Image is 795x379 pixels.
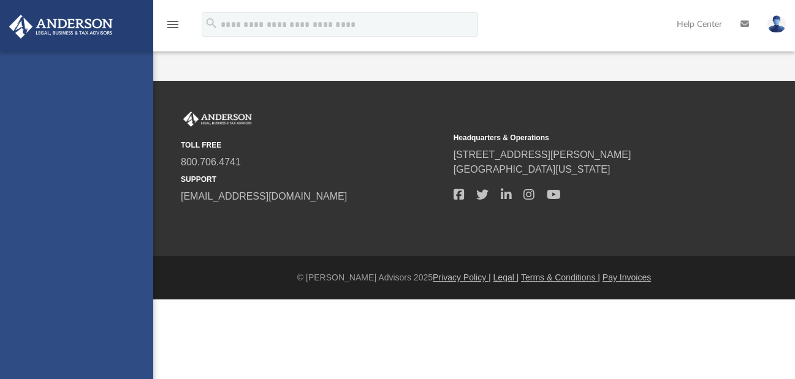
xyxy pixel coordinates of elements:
i: search [205,17,218,30]
div: © [PERSON_NAME] Advisors 2025 [153,271,795,284]
a: [STREET_ADDRESS][PERSON_NAME] [454,149,631,160]
a: [EMAIL_ADDRESS][DOMAIN_NAME] [181,191,347,201]
small: SUPPORT [181,174,445,185]
a: Privacy Policy | [433,272,491,282]
small: TOLL FREE [181,140,445,151]
a: Terms & Conditions | [521,272,600,282]
a: Pay Invoices [603,272,651,282]
small: Headquarters & Operations [454,132,718,143]
a: menu [165,23,180,32]
a: [GEOGRAPHIC_DATA][US_STATE] [454,164,611,174]
i: menu [165,17,180,32]
a: 800.706.4741 [181,157,241,167]
a: Legal | [493,272,519,282]
img: Anderson Advisors Platinum Portal [6,15,116,39]
img: Anderson Advisors Platinum Portal [181,111,254,127]
img: User Pic [767,15,786,33]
